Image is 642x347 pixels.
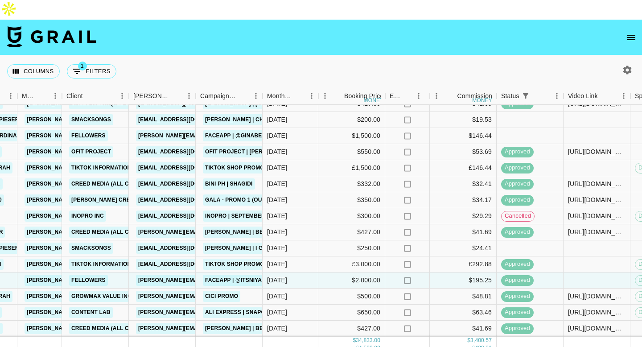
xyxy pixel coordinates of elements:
[25,259,170,270] a: [PERSON_NAME][EMAIL_ADDRESS][DOMAIN_NAME]
[69,243,113,254] a: SMACKSONGS
[69,323,162,334] a: Creed Media (All Campaigns)
[501,308,534,317] span: approved
[203,323,287,334] a: [PERSON_NAME] | Beparwai
[497,87,564,105] div: Status
[78,62,87,70] span: 1
[203,114,308,125] a: [PERSON_NAME] | Changed Things
[203,194,278,206] a: GALA - Promo 1 (Outro)
[267,147,287,156] div: Sep '25
[136,275,237,286] a: [PERSON_NAME][EMAIL_ADDRESS]
[402,90,415,102] button: Sort
[267,131,287,140] div: Sep '25
[69,307,113,318] a: Content Lab
[267,163,287,172] div: Sep '25
[318,289,385,305] div: $500.00
[267,115,287,124] div: Sep '25
[318,192,385,208] div: $350.00
[196,87,263,105] div: Campaign (Type)
[25,211,170,222] a: [PERSON_NAME][EMAIL_ADDRESS][DOMAIN_NAME]
[25,146,170,157] a: [PERSON_NAME][EMAIL_ADDRESS][DOMAIN_NAME]
[318,273,385,289] div: $2,000.00
[69,178,162,190] a: Creed Media (All Campaigns)
[364,98,384,103] div: money
[318,160,385,176] div: £1,500.00
[430,208,497,224] div: $29.29
[69,227,162,238] a: Creed Media (All Campaigns)
[69,146,113,157] a: Ofit Project
[501,260,534,269] span: approved
[430,144,497,160] div: $53.69
[501,196,534,204] span: approved
[69,114,113,125] a: SMACKSONGS
[519,90,532,102] button: Show filters
[430,289,497,305] div: $48.81
[502,212,534,220] span: cancelled
[69,194,221,206] a: [PERSON_NAME] Creative KK ([GEOGRAPHIC_DATA])
[568,324,626,333] div: https://www.tiktok.com/@rylenbesler/video/7520378692254649606?_t=ZM-8xXS0VLH7On&_r=1
[69,275,108,286] a: Fellowers
[17,87,62,105] div: Manager
[344,87,383,105] div: Booking Price
[568,195,626,204] div: https://www.tiktok.com/@steve_glezz0/video/7552727597499649287?_t=ZS-8zvZbJkLrAm&_r=1
[332,90,344,102] button: Sort
[136,259,236,270] a: [EMAIL_ADDRESS][DOMAIN_NAME]
[267,308,287,317] div: Sep '25
[444,90,457,102] button: Sort
[470,337,492,344] div: 3,400.57
[49,89,62,103] button: Menu
[501,228,534,236] span: approved
[25,307,170,318] a: [PERSON_NAME][EMAIL_ADDRESS][DOMAIN_NAME]
[318,112,385,128] div: $200.00
[267,276,287,285] div: Sep '25
[25,243,170,254] a: [PERSON_NAME][EMAIL_ADDRESS][DOMAIN_NAME]
[203,146,297,157] a: Ofit Project | [PERSON_NAME]
[267,87,292,105] div: Month Due
[133,87,170,105] div: [PERSON_NAME]
[203,275,306,286] a: FACEAPP | @itsniyah | September
[203,243,303,254] a: [PERSON_NAME] | I got a feeling
[430,256,497,273] div: £292.88
[472,98,492,103] div: money
[501,87,519,105] div: Status
[568,308,626,317] div: https://www.youtube.com/watch?v=5-31zO4gMvU&list=RD5-31zO4gMvU&start_radio=1
[136,211,236,222] a: [EMAIL_ADDRESS][DOMAIN_NAME]
[267,324,287,333] div: Sep '25
[136,227,327,238] a: [PERSON_NAME][EMAIL_ADDRESS][PERSON_NAME][DOMAIN_NAME]
[69,259,211,270] a: TikTok Information Technologies UK Limited
[136,323,327,334] a: [PERSON_NAME][EMAIL_ADDRESS][PERSON_NAME][DOMAIN_NAME]
[385,87,430,105] div: Expenses: Remove Commission?
[501,324,534,333] span: approved
[4,89,17,103] button: Menu
[25,130,170,141] a: [PERSON_NAME][EMAIL_ADDRESS][DOMAIN_NAME]
[25,291,170,302] a: [PERSON_NAME][EMAIL_ADDRESS][DOMAIN_NAME]
[182,89,196,103] button: Menu
[318,128,385,144] div: $1,500.00
[62,87,129,105] div: Client
[267,179,287,188] div: Sep '25
[318,208,385,224] div: $300.00
[136,162,236,173] a: [EMAIL_ADDRESS][DOMAIN_NAME]
[25,114,170,125] a: [PERSON_NAME][EMAIL_ADDRESS][DOMAIN_NAME]
[430,192,497,208] div: $34.17
[267,244,287,252] div: Sep '25
[501,180,534,188] span: approved
[568,211,626,220] div: https://www.instagram.com/stories/its_niyahs/3718853456502236112?utm_source=ig_story_item_share&i...
[430,128,497,144] div: $146.44
[263,87,318,105] div: Month Due
[249,89,263,103] button: Menu
[136,291,281,302] a: [PERSON_NAME][EMAIL_ADDRESS][DOMAIN_NAME]
[136,146,236,157] a: [EMAIL_ADDRESS][DOMAIN_NAME]
[501,164,534,172] span: approved
[69,162,211,173] a: TikTok Information Technologies UK Limited
[318,89,332,103] button: Menu
[136,178,236,190] a: [EMAIL_ADDRESS][DOMAIN_NAME]
[568,87,598,105] div: Video Link
[136,194,236,206] a: [EMAIL_ADDRESS][DOMAIN_NAME]
[598,90,610,102] button: Sort
[36,90,49,102] button: Sort
[467,337,470,344] div: $
[568,147,626,156] div: https://www.tiktok.com/@meghancovv/video/7547384079717584183?_t=ZT-8zX6OyY0PHL&_r=1
[318,224,385,240] div: $427.00
[203,178,255,190] a: BINI PH | Shagidi
[25,194,170,206] a: [PERSON_NAME][EMAIL_ADDRESS][DOMAIN_NAME]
